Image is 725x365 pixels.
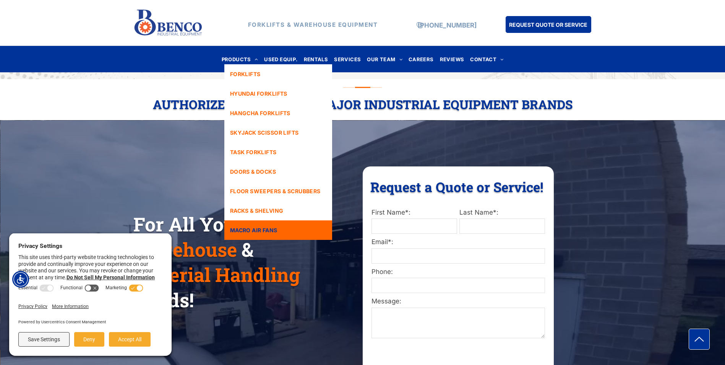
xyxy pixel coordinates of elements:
a: FLOOR SWEEPERS & SCRUBBERS [224,181,332,201]
a: HANGCHA FORKLIFTS [224,103,332,123]
span: For All Your [133,212,244,237]
a: CAREERS [405,54,437,64]
label: Last Name*: [459,208,545,218]
a: RACKS & SHELVING [224,201,332,220]
label: First Name*: [371,208,457,218]
span: TASK FORKLIFTS [230,148,277,156]
span: SKYJACK SCISSOR LIFTS [230,129,299,137]
span: MACRO AIR FANS [230,226,277,234]
span: HANGCHA FORKLIFTS [230,109,290,117]
a: SERVICES [331,54,364,64]
a: MACRO AIR FANS [224,220,332,240]
a: FORKLIFTS [224,64,332,84]
span: Warehouse [133,237,237,262]
a: OUR TEAM [364,54,405,64]
span: Request a Quote or Service! [370,178,543,196]
span: Authorized Dealer For Major Industrial Equipment Brands [153,96,573,112]
span: FLOOR SWEEPERS & SCRUBBERS [230,187,321,195]
span: REQUEST QUOTE OR SERVICE [509,18,587,32]
span: HYUNDAI FORKLIFTS [230,90,287,98]
strong: FORKLIFTS & WAREHOUSE EQUIPMENT [248,21,378,28]
span: Material Handling [133,262,300,287]
span: RACKS & SHELVING [230,207,284,215]
a: DOORS & DOCKS [224,162,332,181]
span: FORKLIFTS [230,70,261,78]
a: CONTACT [467,54,506,64]
a: RENTALS [301,54,331,64]
a: REQUEST QUOTE OR SERVICE [506,16,591,33]
span: PRODUCTS [222,54,258,64]
label: Email*: [371,237,545,247]
a: USED EQUIP. [261,54,300,64]
span: Needs! [133,287,194,313]
span: DOORS & DOCKS [230,168,276,176]
a: TASK FORKLIFTS [224,142,332,162]
a: REVIEWS [437,54,467,64]
span: & [242,237,253,262]
label: Message: [371,297,545,306]
a: HYUNDAI FORKLIFTS [224,84,332,103]
div: Accessibility Menu [12,271,29,288]
a: SKYJACK SCISSOR LIFTS [224,123,332,142]
a: [PHONE_NUMBER] [418,21,477,29]
label: Phone: [371,267,545,277]
a: PRODUCTS [219,54,261,64]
